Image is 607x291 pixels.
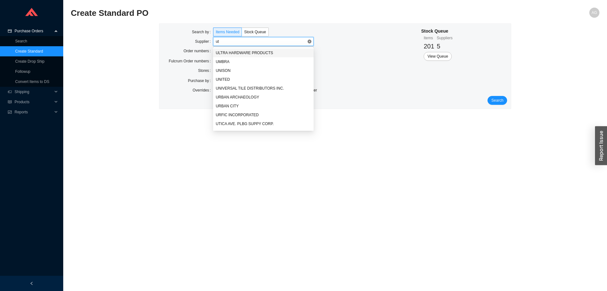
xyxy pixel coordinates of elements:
[216,50,311,56] div: ULTRA HARDWARE PRODUCTS
[216,59,311,65] div: UMBRA
[213,66,314,75] div: UNISON
[424,52,452,61] button: View Queue
[198,66,213,75] label: Stores
[15,49,43,54] a: Create Standard
[213,102,314,111] div: URBAN CITY
[308,40,311,43] span: close-circle
[71,8,467,19] h2: Create Standard PO
[188,76,213,85] label: Purchase by
[213,111,314,119] div: URFIC INCORPORATED
[216,103,311,109] div: URBAN CITY
[487,96,507,105] button: Search
[15,107,52,117] span: Reports
[491,97,503,104] span: Search
[15,69,30,74] a: Followup
[195,37,213,46] label: Supplier:
[15,39,27,43] a: Search
[213,93,314,102] div: URBAN ARCHAEOLOGY
[424,43,434,50] span: 201
[424,35,434,41] div: Items
[8,29,12,33] span: credit-card
[213,48,314,57] div: ULTRA HARDWARE PRODUCTS
[244,30,266,34] span: Stock Queue
[192,28,213,36] label: Search by
[15,79,49,84] a: Convert Items to DS
[216,121,311,127] div: UTICA AVE. PLBG SUPPY CORP.
[216,68,311,73] div: UNISON
[213,84,314,93] div: UNIVERSAL TILE DISTRIBUTORS INC.
[216,77,311,82] div: UNITED
[213,75,314,84] div: UNITED
[437,35,453,41] div: Suppliers
[213,128,314,137] div: Uttermost Co.
[183,47,213,55] label: Order numbers
[15,59,45,64] a: Create Drop Ship
[30,282,34,285] span: left
[15,97,52,107] span: Products
[169,57,213,66] label: Fulcrum Order numbers
[592,8,597,18] span: AG
[193,86,213,95] label: Overrides
[216,30,239,34] span: Items Needed
[15,26,52,36] span: Purchase Orders
[421,28,452,35] div: Stock Queue
[213,119,314,128] div: UTICA AVE. PLBG SUPPY CORP.
[216,85,311,91] div: UNIVERSAL TILE DISTRIBUTORS INC.
[216,94,311,100] div: URBAN ARCHAEOLOGY
[213,57,314,66] div: UMBRA
[427,53,448,60] span: View Queue
[15,87,52,97] span: Shipping
[216,112,311,118] div: URFIC INCORPORATED
[437,43,440,50] span: 5
[8,110,12,114] span: fund
[8,100,12,104] span: read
